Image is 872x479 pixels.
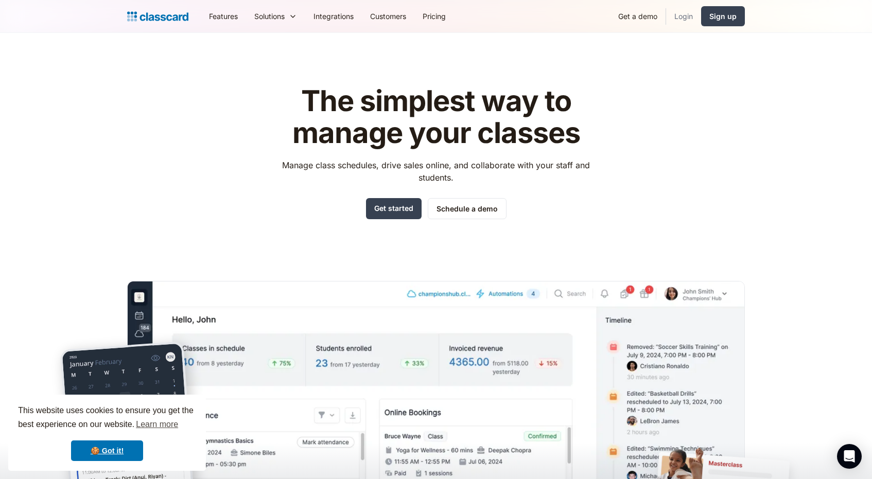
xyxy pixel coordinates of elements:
[610,5,666,28] a: Get a demo
[701,6,745,26] a: Sign up
[273,159,600,184] p: Manage class schedules, drive sales online, and collaborate with your staff and students.
[305,5,362,28] a: Integrations
[201,5,246,28] a: Features
[8,395,206,471] div: cookieconsent
[709,11,737,22] div: Sign up
[428,198,507,219] a: Schedule a demo
[362,5,414,28] a: Customers
[246,5,305,28] div: Solutions
[837,444,862,469] div: Open Intercom Messenger
[254,11,285,22] div: Solutions
[134,417,180,432] a: learn more about cookies
[273,85,600,149] h1: The simplest way to manage your classes
[666,5,701,28] a: Login
[71,440,143,461] a: dismiss cookie message
[18,404,196,432] span: This website uses cookies to ensure you get the best experience on our website.
[127,9,188,24] a: home
[414,5,454,28] a: Pricing
[366,198,422,219] a: Get started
